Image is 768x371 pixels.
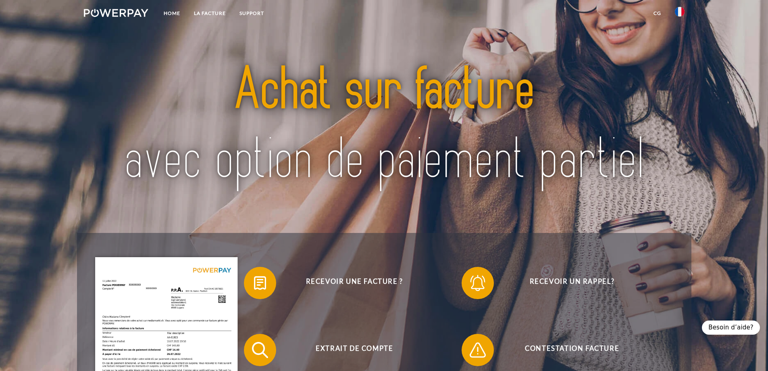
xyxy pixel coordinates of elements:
span: Recevoir un rappel? [473,267,671,299]
img: fr [675,7,685,17]
a: LA FACTURE [187,6,233,21]
span: Recevoir une facture ? [256,267,453,299]
button: Recevoir une facture ? [244,267,454,299]
button: Extrait de compte [244,334,454,366]
button: Contestation Facture [462,334,671,366]
a: CG [647,6,668,21]
img: qb_search.svg [250,340,270,360]
a: Support [233,6,271,21]
span: Extrait de compte [256,334,453,366]
div: Besoin d’aide? [702,321,760,335]
img: title-powerpay_fr.svg [113,37,655,214]
span: Contestation Facture [473,334,671,366]
img: qb_bell.svg [468,273,488,293]
button: Recevoir un rappel? [462,267,671,299]
img: logo-powerpay-white.svg [84,9,149,17]
a: Home [157,6,187,21]
img: qb_warning.svg [468,340,488,360]
img: qb_bill.svg [250,273,270,293]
